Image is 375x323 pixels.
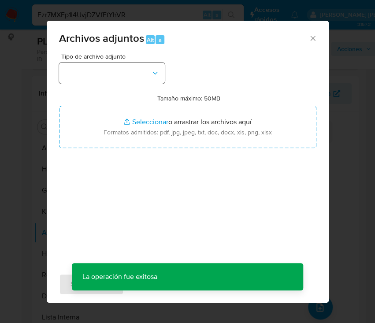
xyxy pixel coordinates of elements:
[157,94,220,102] label: Tamaño máximo: 50MB
[72,263,168,290] p: La operación fue exitosa
[59,30,144,46] span: Archivos adjuntos
[147,36,154,44] span: Alt
[159,36,162,44] span: a
[139,275,167,294] span: Cancelar
[61,53,167,59] span: Tipo de archivo adjunto
[308,34,316,42] button: Cerrar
